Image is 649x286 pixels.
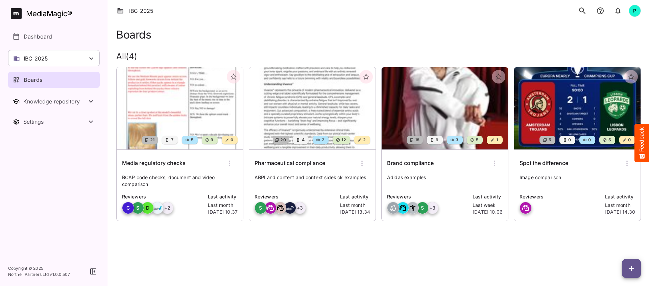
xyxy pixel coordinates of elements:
button: notifications [611,4,625,18]
span: 5 [475,137,478,143]
span: 0 [627,137,631,143]
p: [DATE] 14.30 [605,209,635,215]
p: Reviewers [520,193,601,200]
p: Northell Partners Ltd v 1.0.0.507 [8,271,70,278]
p: Last activity [340,193,370,200]
div: + 2 [161,202,173,214]
h6: Pharmaceutical compliance [255,159,325,168]
p: Adidas examples [387,174,503,188]
p: Last activity [208,193,238,200]
span: 5 [608,137,611,143]
a: MediaMagic® [11,8,100,19]
div: S [255,202,267,214]
span: 5 [548,137,551,143]
div: MediaMagic ® [26,8,72,19]
p: Image comparison [520,174,635,188]
span: 0 [587,137,591,143]
div: Settings [23,118,87,125]
button: search [575,4,590,18]
span: 9 [435,137,438,143]
span: 5 [190,137,193,143]
span: 2 [362,137,366,143]
img: Spot the difference [514,67,641,149]
p: BCAP code checks, document and video comparison [122,174,238,188]
img: Pharmaceutical compliance [249,67,376,149]
p: Last week [473,202,503,209]
nav: Settings [8,114,100,130]
button: Toggle Settings [8,114,100,130]
p: Boards [24,76,43,84]
nav: Knowledge repository [8,93,100,110]
button: Toggle Knowledge repository [8,93,100,110]
span: 0 [568,137,571,143]
span: 2 [321,137,324,143]
span: 3 [455,137,458,143]
div: P [629,5,641,17]
p: Last activity [605,193,635,200]
button: Feedback [634,124,649,162]
p: [DATE] 10.37 [208,209,238,215]
span: 9 [210,137,213,143]
span: 20 [280,137,286,143]
span: 12 [341,137,346,143]
img: Media regulatory checks [117,67,243,149]
p: Reviewers [122,193,204,200]
span: 21 [149,137,155,143]
p: [DATE] 10.06 [473,209,503,215]
a: Dashboard [8,28,100,45]
p: IBC 2025 [24,54,48,63]
h1: Boards [116,28,151,41]
div: D [142,202,154,214]
p: Last month [208,202,238,209]
h2: All ( 4 ) [116,52,641,62]
h6: Media regulatory checks [122,159,186,168]
button: notifications [594,4,607,18]
p: [DATE] 13.34 [340,209,370,215]
a: Boards [8,72,100,88]
p: Reviewers [387,193,468,200]
p: Dashboard [24,32,52,41]
div: S [416,202,429,214]
img: Brand compliance [382,67,508,149]
span: 7 [170,137,173,143]
h6: Spot the difference [520,159,568,168]
h6: Brand compliance [387,159,434,168]
div: S [132,202,144,214]
p: Copyright © 2025 [8,265,70,271]
div: + 3 [426,202,438,214]
div: C [122,202,134,214]
p: Reviewers [255,193,336,200]
div: Knowledge repository [23,98,87,105]
p: Last month [340,202,370,209]
span: 4 [301,137,305,143]
span: 1 [496,137,498,143]
span: 18 [414,137,420,143]
p: Last month [605,202,635,209]
div: + 3 [294,202,306,214]
p: ABPI and content and context sidekick examples [255,174,370,188]
span: 0 [230,137,233,143]
p: Last activity [473,193,503,200]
